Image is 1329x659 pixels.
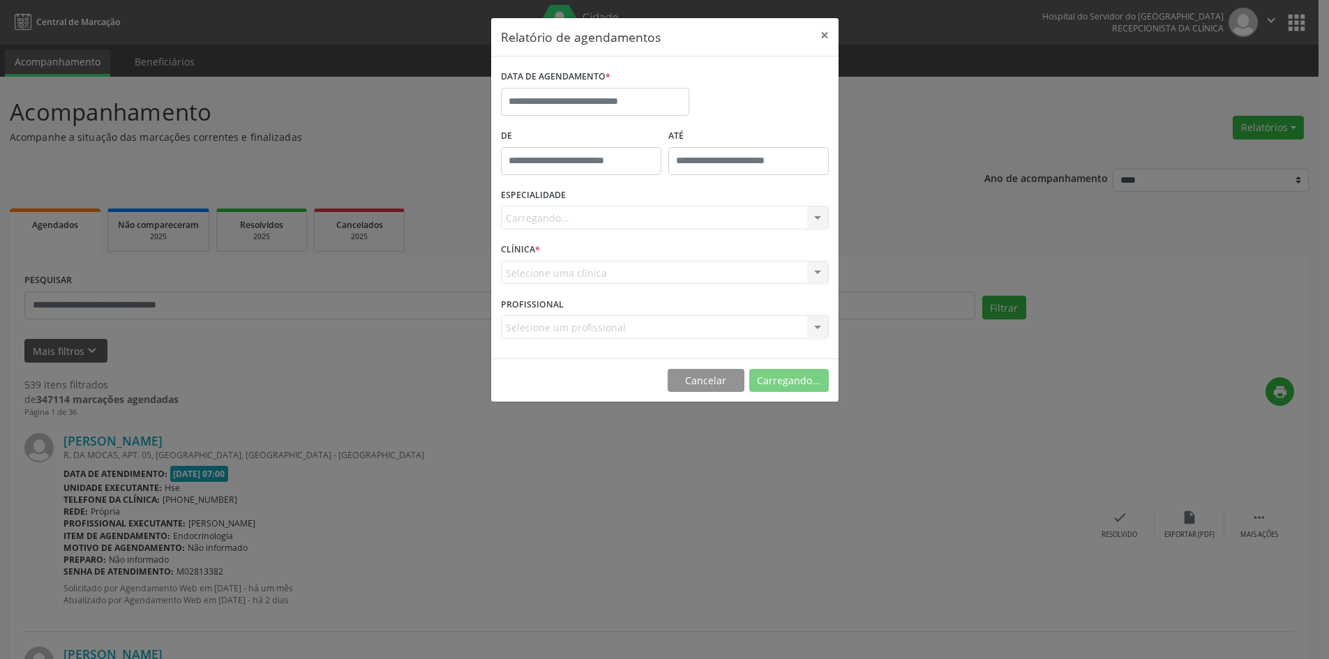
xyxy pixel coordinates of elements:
label: De [501,126,661,147]
label: PROFISSIONAL [501,294,564,315]
label: CLÍNICA [501,239,540,261]
button: Carregando... [749,369,829,393]
label: DATA DE AGENDAMENTO [501,66,610,88]
button: Cancelar [668,369,744,393]
h5: Relatório de agendamentos [501,28,661,46]
label: ESPECIALIDADE [501,185,566,206]
button: Close [811,18,839,52]
label: ATÉ [668,126,829,147]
